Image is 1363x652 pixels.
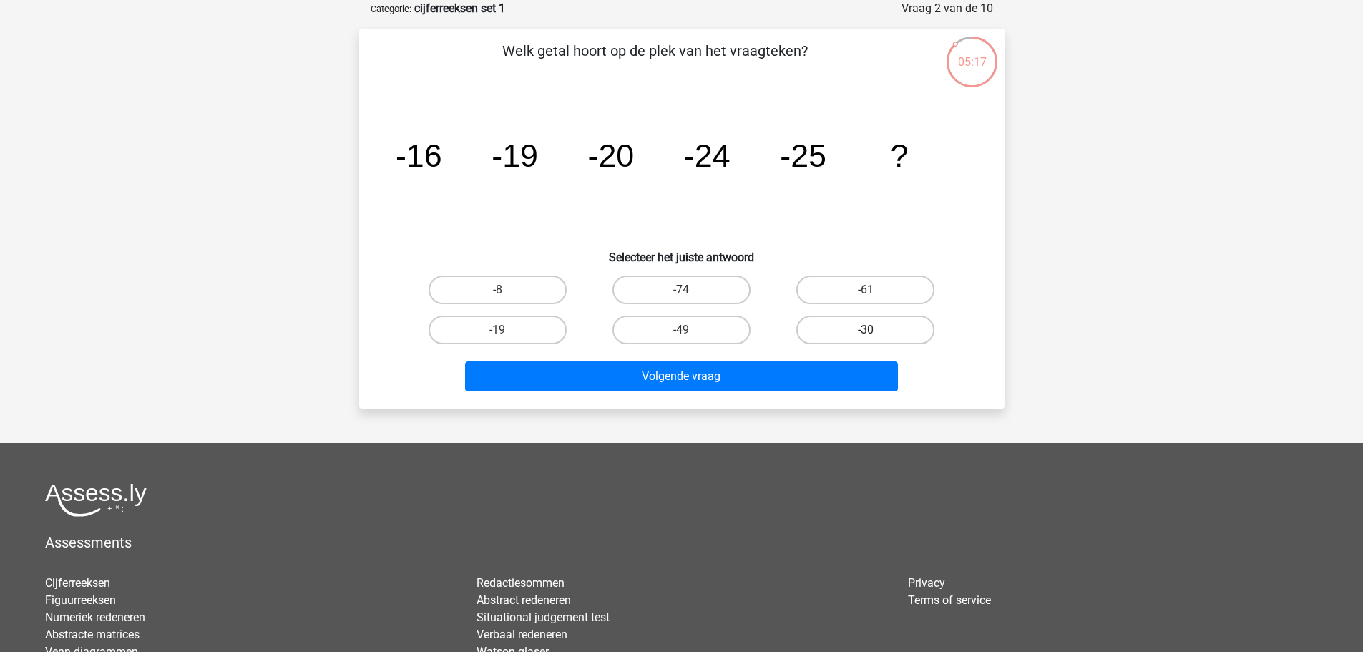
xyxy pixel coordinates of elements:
a: Numeriek redeneren [45,610,145,624]
a: Abstracte matrices [45,628,140,641]
label: -61 [796,276,934,304]
tspan: -20 [587,137,634,173]
label: -19 [429,316,567,344]
tspan: -25 [780,137,826,173]
label: -8 [429,276,567,304]
small: Categorie: [371,4,411,14]
a: Figuurreeksen [45,593,116,607]
a: Cijferreeksen [45,576,110,590]
label: -74 [612,276,751,304]
a: Terms of service [908,593,991,607]
a: Situational judgement test [477,610,610,624]
h5: Assessments [45,534,1318,551]
tspan: -16 [395,137,441,173]
p: Welk getal hoort op de plek van het vraagteken? [382,40,928,83]
a: Privacy [908,576,945,590]
tspan: -19 [492,137,538,173]
a: Verbaal redeneren [477,628,567,641]
div: 05:17 [945,35,999,71]
label: -30 [796,316,934,344]
button: Volgende vraag [465,361,898,391]
strong: cijferreeksen set 1 [414,1,505,15]
tspan: ? [890,137,908,173]
a: Abstract redeneren [477,593,571,607]
a: Redactiesommen [477,576,565,590]
label: -49 [612,316,751,344]
img: Assessly logo [45,483,147,517]
tspan: -24 [683,137,730,173]
h6: Selecteer het juiste antwoord [382,239,982,264]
